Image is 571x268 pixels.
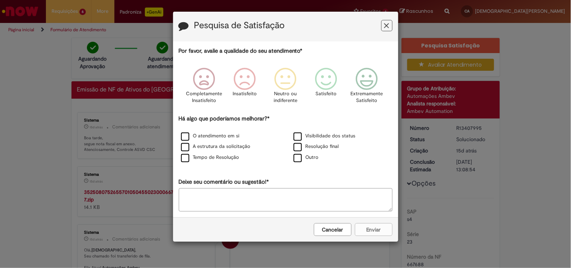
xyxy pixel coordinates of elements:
[233,90,257,97] p: Insatisfeito
[348,62,386,114] div: Extremamente Satisfeito
[186,90,222,104] p: Completamente Insatisfeito
[314,223,352,236] button: Cancelar
[266,62,305,114] div: Neutro ou indiferente
[225,62,264,114] div: Insatisfeito
[179,178,269,186] label: Deixe seu comentário ou sugestão!*
[194,21,285,30] label: Pesquisa de Satisfação
[185,62,223,114] div: Completamente Insatisfeito
[181,154,239,161] label: Tempo de Resolução
[307,62,346,114] div: Satisfeito
[181,143,251,150] label: A estrutura da solicitação
[181,132,240,140] label: O atendimento em si
[179,115,393,163] div: Há algo que poderíamos melhorar?*
[294,143,339,150] label: Resolução final
[351,90,383,104] p: Extremamente Satisfeito
[294,132,356,140] label: Visibilidade dos status
[272,90,299,104] p: Neutro ou indiferente
[179,47,303,55] label: Por favor, avalie a qualidade do seu atendimento*
[316,90,337,97] p: Satisfeito
[294,154,319,161] label: Outro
